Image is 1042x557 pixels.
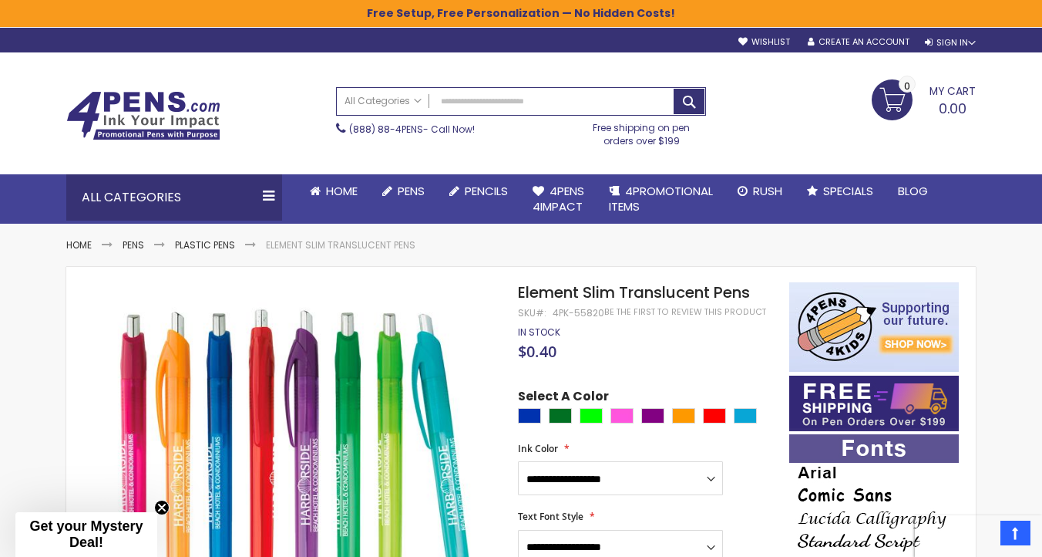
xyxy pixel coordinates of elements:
a: Be the first to review this product [604,306,766,318]
a: Pencils [437,174,520,208]
a: Specials [795,174,886,208]
a: Plastic Pens [175,238,235,251]
strong: SKU [518,306,546,319]
img: Free shipping on orders over $199 [789,376,959,431]
span: Specials [823,183,873,199]
div: All Categories [66,174,282,221]
span: Get your Mystery Deal! [29,518,143,550]
div: Free shipping on pen orders over $199 [577,116,707,147]
a: Home [66,238,92,251]
div: Blue [518,408,541,424]
li: Element Slim Translucent Pens [266,239,415,251]
a: Wishlist [738,36,790,48]
a: 4PROMOTIONALITEMS [597,174,725,224]
span: Select A Color [518,388,609,409]
a: Home [297,174,370,208]
a: Rush [725,174,795,208]
div: Orange [672,408,695,424]
span: Home [326,183,358,199]
div: Pink [610,408,634,424]
img: 4pens 4 kids [789,282,959,372]
a: All Categories [337,88,429,113]
span: In stock [518,326,560,339]
div: Purple [641,408,664,424]
a: Create an Account [808,36,909,48]
span: Pencils [465,183,508,199]
div: Turquoise [734,408,757,424]
div: Get your Mystery Deal!Close teaser [15,512,157,557]
span: 4Pens 4impact [533,183,584,214]
span: $0.40 [518,341,556,362]
span: Ink Color [518,442,558,455]
span: 0 [904,79,910,93]
a: Pens [370,174,437,208]
span: 4PROMOTIONAL ITEMS [609,183,713,214]
span: Text Font Style [518,510,583,523]
a: Blog [886,174,940,208]
button: Close teaser [154,500,170,515]
span: Pens [398,183,425,199]
span: 0.00 [939,99,966,118]
iframe: Google Customer Reviews [915,515,1042,557]
span: Blog [898,183,928,199]
span: Rush [753,183,782,199]
div: Red [703,408,726,424]
div: Green [549,408,572,424]
a: 4Pens4impact [520,174,597,224]
a: 0.00 0 [872,79,976,118]
span: - Call Now! [349,123,475,136]
a: Pens [123,238,144,251]
div: 4PK-55820 [553,307,604,319]
span: All Categories [345,95,422,107]
div: Sign In [925,37,976,49]
span: Element Slim Translucent Pens [518,282,750,303]
img: 4Pens Custom Pens and Promotional Products [66,91,220,140]
a: (888) 88-4PENS [349,123,423,136]
div: Availability [518,326,560,339]
div: Lime Green [580,408,603,424]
